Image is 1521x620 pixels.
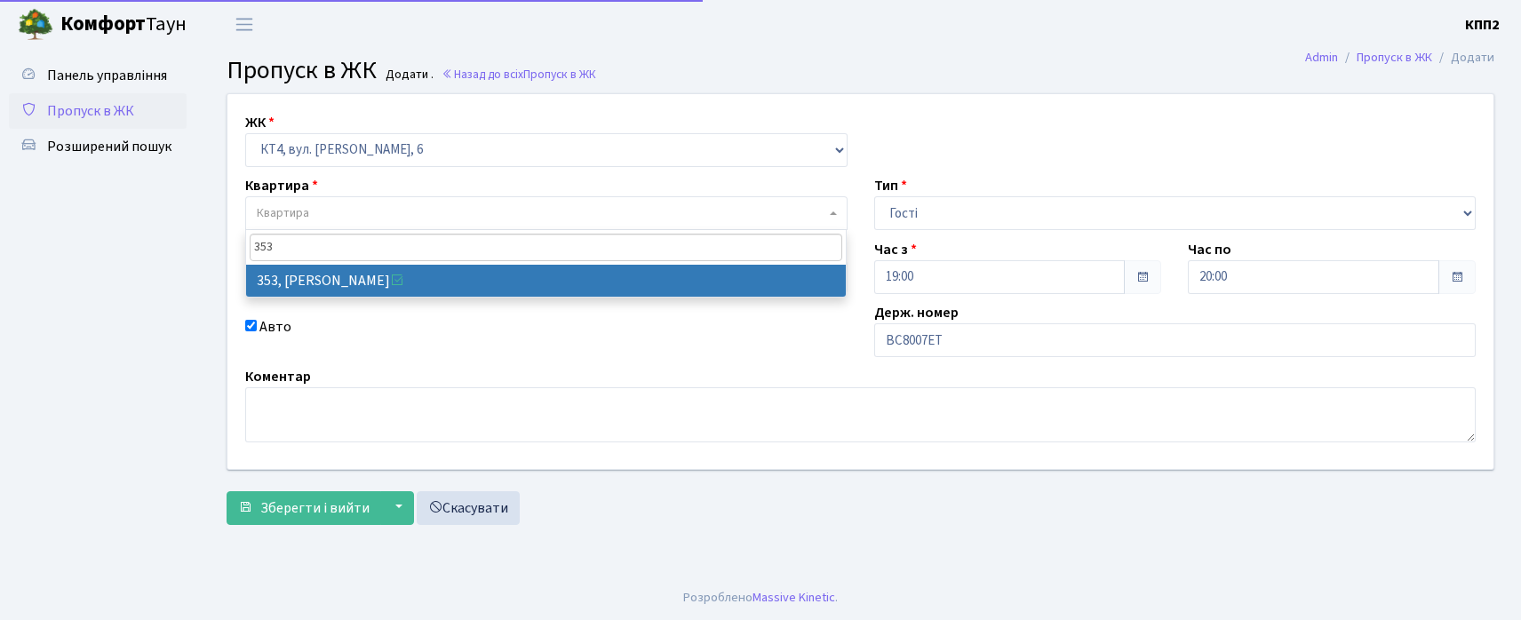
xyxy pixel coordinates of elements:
[382,68,434,83] small: Додати .
[245,112,275,133] label: ЖК
[1278,39,1521,76] nav: breadcrumb
[1465,14,1500,36] a: КПП2
[523,66,596,83] span: Пропуск в ЖК
[227,52,377,88] span: Пропуск в ЖК
[417,491,520,525] a: Скасувати
[245,175,318,196] label: Квартира
[227,491,381,525] button: Зберегти і вийти
[47,137,171,156] span: Розширений пошук
[260,498,370,518] span: Зберегти і вийти
[246,265,846,297] li: 353, [PERSON_NAME]
[60,10,187,40] span: Таун
[1305,48,1338,67] a: Admin
[683,588,838,608] div: Розроблено .
[9,129,187,164] a: Розширений пошук
[874,302,959,323] label: Держ. номер
[9,93,187,129] a: Пропуск в ЖК
[1432,48,1494,68] li: Додати
[874,175,907,196] label: Тип
[874,239,917,260] label: Час з
[60,10,146,38] b: Комфорт
[47,101,134,121] span: Пропуск в ЖК
[753,588,835,607] a: Massive Kinetic
[47,66,167,85] span: Панель управління
[259,316,291,338] label: Авто
[222,10,267,39] button: Переключити навігацію
[1188,239,1231,260] label: Час по
[442,66,596,83] a: Назад до всіхПропуск в ЖК
[1465,15,1500,35] b: КПП2
[245,366,311,387] label: Коментар
[257,204,309,222] span: Квартира
[18,7,53,43] img: logo.png
[874,323,1477,357] input: АА1234АА
[1357,48,1432,67] a: Пропуск в ЖК
[9,58,187,93] a: Панель управління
